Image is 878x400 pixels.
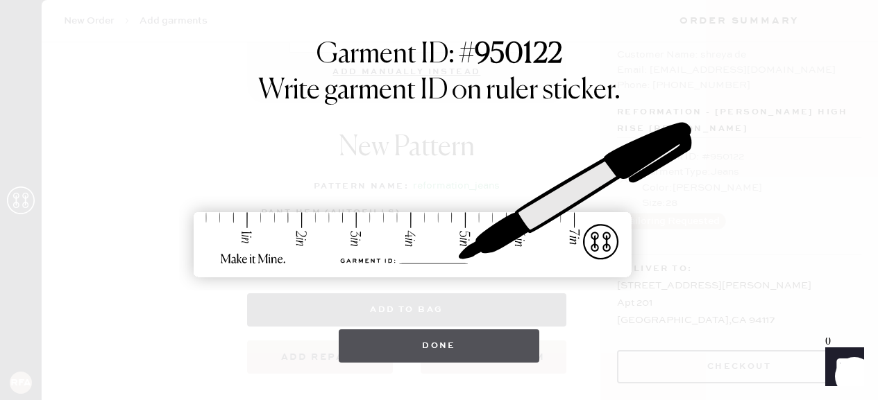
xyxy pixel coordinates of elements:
[339,329,539,363] button: Done
[812,338,872,397] iframe: Front Chat
[475,41,562,69] strong: 950122
[316,38,562,74] h1: Garment ID: #
[258,74,620,107] h1: Write garment ID on ruler sticker.
[179,87,700,315] img: ruler-sticker-sharpie.svg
